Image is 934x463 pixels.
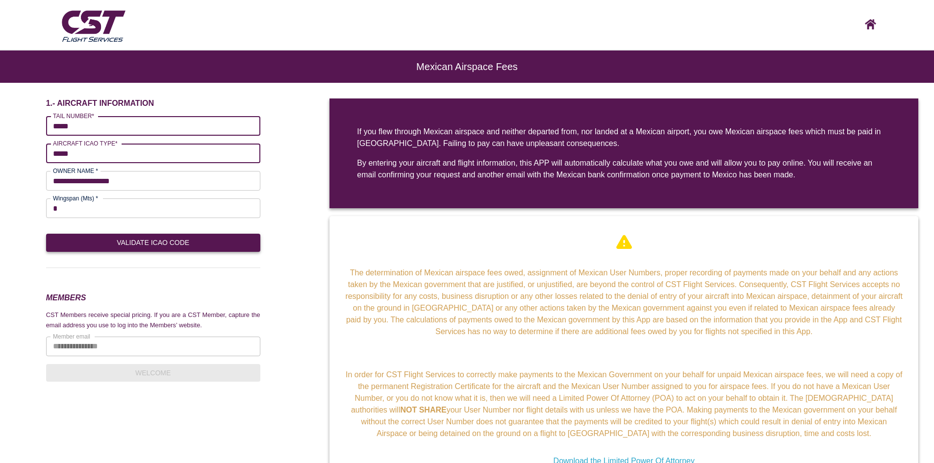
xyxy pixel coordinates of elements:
[357,157,891,181] div: By entering your aircraft and flight information, this APP will automatically calculate what you ...
[329,267,918,338] typography: The determination of Mexican airspace fees owed, assignment of Mexican User Numbers, proper recor...
[329,369,918,439] typography: In order for CST Flight Services to correctly make payments to the Mexican Government on your beh...
[865,19,876,29] img: CST logo, click here to go home screen
[400,406,446,414] b: NOT SHARE
[53,332,90,341] label: Member email
[46,292,260,304] h3: MEMBERS
[59,6,127,45] img: CST Flight Services logo
[53,194,98,202] label: Wingspan (Mts) *
[357,126,891,149] div: If you flew through Mexican airspace and neither departed from, nor landed at a Mexican airport, ...
[53,167,98,175] label: OWNER NAME *
[53,112,94,120] label: TAIL NUMBER*
[39,66,895,67] h6: Mexican Airspace Fees
[46,234,260,252] button: Validate ICAO Code
[53,139,118,147] label: AIRCRAFT ICAO TYPE*
[46,98,260,108] h6: 1.- AIRCRAFT INFORMATION
[46,310,260,330] p: CST Members receive special pricing. If you are a CST Member, capture the email address you use t...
